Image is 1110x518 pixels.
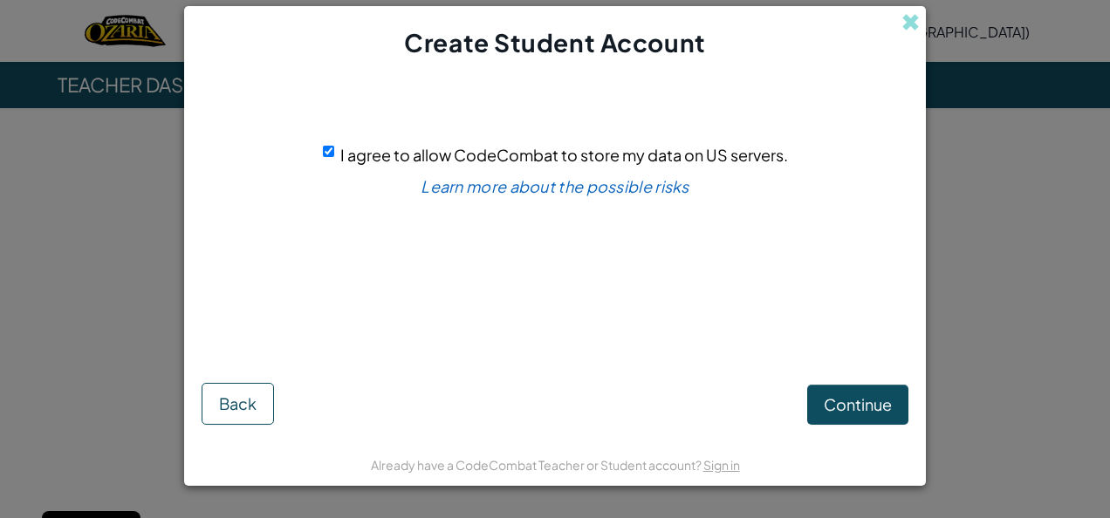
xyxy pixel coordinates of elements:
[824,394,892,414] span: Continue
[421,176,689,196] a: Learn more about the possible risks
[323,146,334,157] input: I agree to allow CodeCombat to store my data on US servers.
[448,260,661,277] p: If you are not sure, ask your teacher.
[404,27,705,58] span: Create Student Account
[703,457,740,473] a: Sign in
[219,393,257,413] span: Back
[371,457,703,473] span: Already have a CodeCombat Teacher or Student account?
[807,385,908,425] button: Continue
[202,383,274,425] button: Back
[340,145,788,165] span: I agree to allow CodeCombat to store my data on US servers.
